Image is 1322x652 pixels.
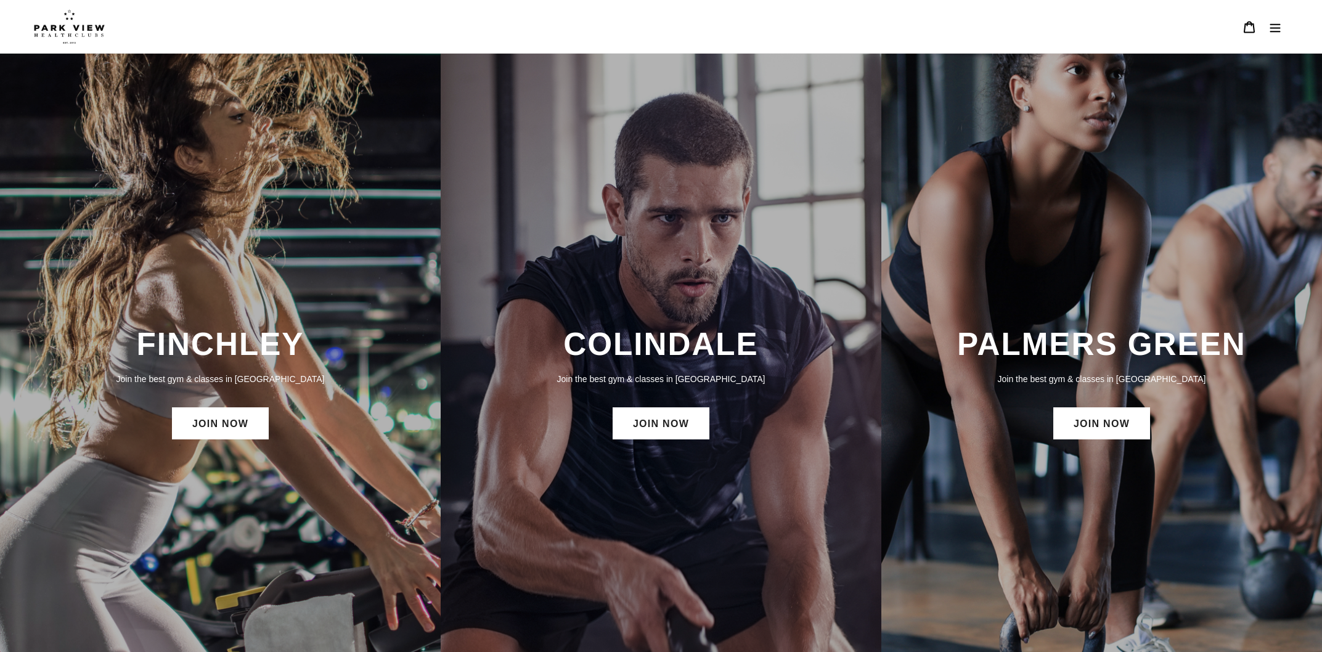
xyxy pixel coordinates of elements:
a: JOIN NOW: Colindale Membership [613,407,709,439]
h3: PALMERS GREEN [894,325,1310,363]
a: JOIN NOW: Finchley Membership [172,407,269,439]
button: Menu [1262,14,1288,40]
a: JOIN NOW: Palmers Green Membership [1053,407,1150,439]
p: Join the best gym & classes in [GEOGRAPHIC_DATA] [453,372,869,386]
img: Park view health clubs is a gym near you. [34,9,105,44]
h3: COLINDALE [453,325,869,363]
p: Join the best gym & classes in [GEOGRAPHIC_DATA] [894,372,1310,386]
h3: FINCHLEY [12,325,428,363]
p: Join the best gym & classes in [GEOGRAPHIC_DATA] [12,372,428,386]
